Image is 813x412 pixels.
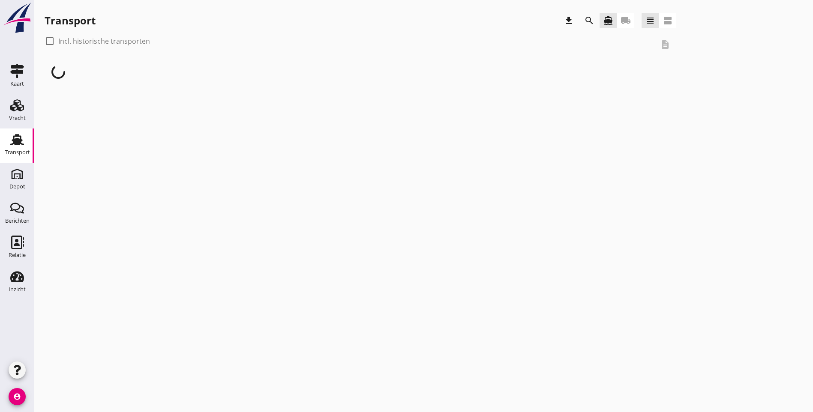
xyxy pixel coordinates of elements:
[584,15,594,26] i: search
[9,287,26,292] div: Inzicht
[564,15,574,26] i: download
[58,37,150,45] label: Incl. historische transporten
[663,15,673,26] i: view_agenda
[45,14,96,27] div: Transport
[9,388,26,405] i: account_circle
[2,2,33,34] img: logo-small.a267ee39.svg
[645,15,655,26] i: view_headline
[5,218,30,224] div: Berichten
[621,15,631,26] i: local_shipping
[10,81,24,87] div: Kaart
[5,149,30,155] div: Transport
[9,115,26,121] div: Vracht
[9,184,25,189] div: Depot
[9,252,26,258] div: Relatie
[603,15,613,26] i: directions_boat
